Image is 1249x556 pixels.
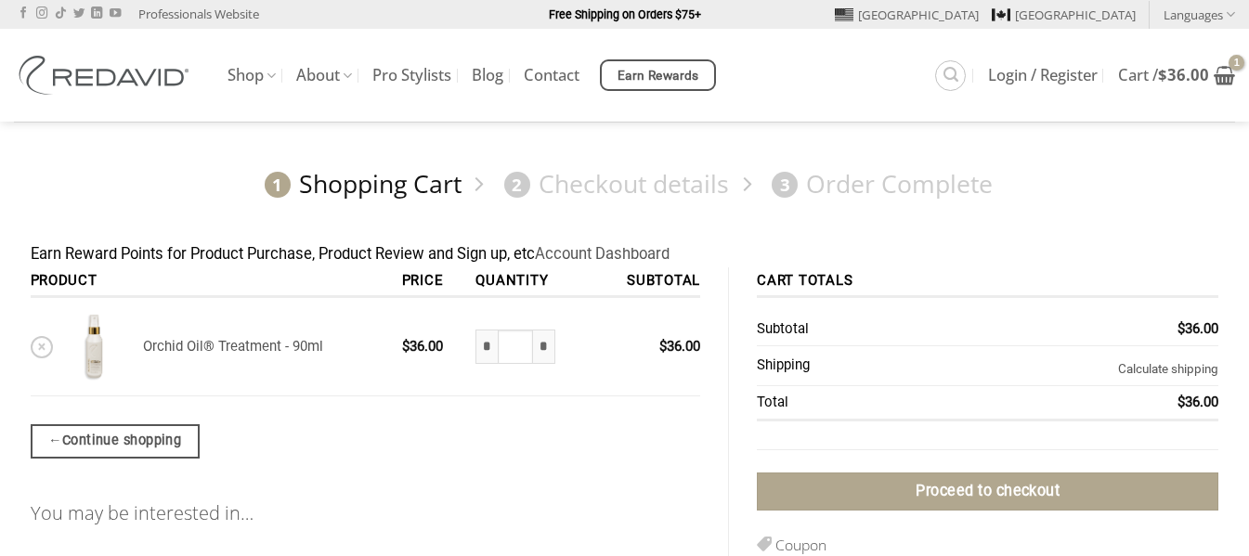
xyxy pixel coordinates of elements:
[31,424,200,458] a: Continue shopping
[31,501,701,525] h2: You may be interested in…
[533,330,555,365] input: Increase quantity of Orchid Oil® Treatment - 90ml
[1177,320,1218,337] bdi: 36.00
[618,66,699,86] span: Earn Rewards
[498,330,532,365] input: Product quantity
[659,338,667,355] span: $
[659,338,700,355] bdi: 36.00
[402,338,443,355] bdi: 36.00
[228,58,276,94] a: Shop
[395,267,469,299] th: Price
[475,330,498,365] input: Reduce quantity of Orchid Oil® Treatment - 90ml
[59,312,129,381] img: Orchid Oil® Treatment - 90ml
[472,58,503,92] a: Blog
[757,472,1218,511] a: Proceed to checkout
[14,56,200,95] img: REDAVID Salon Products | United States
[757,314,922,346] th: Subtotal
[372,58,451,92] a: Pro Stylists
[757,346,922,386] th: Shipping
[988,68,1098,83] span: Login / Register
[18,7,29,20] a: Follow on Facebook
[593,267,700,299] th: Subtotal
[55,7,66,20] a: Follow on TikTok
[1177,394,1185,410] span: $
[1118,55,1235,96] a: View cart
[496,168,730,200] a: 2Checkout details
[73,7,85,20] a: Follow on Twitter
[549,7,701,21] strong: Free Shipping on Orders $75+
[1164,1,1235,28] a: Languages
[757,267,1218,299] th: Cart totals
[600,59,716,91] a: Earn Rewards
[31,336,53,358] a: Remove Orchid Oil® Treatment - 90ml from cart
[296,58,352,94] a: About
[31,154,1219,214] nav: Checkout steps
[31,267,396,299] th: Product
[256,168,462,200] a: 1Shopping Cart
[1118,362,1218,376] a: Calculate shipping
[469,267,593,299] th: Quantity
[48,430,62,451] span: ←
[992,1,1136,29] a: [GEOGRAPHIC_DATA]
[265,172,291,198] span: 1
[1118,68,1209,83] span: Cart /
[36,7,47,20] a: Follow on Instagram
[31,242,1219,267] div: Earn Reward Points for Product Purchase, Product Review and Sign up, etc
[1158,64,1167,85] span: $
[524,58,579,92] a: Contact
[988,58,1098,92] a: Login / Register
[110,7,121,20] a: Follow on YouTube
[1158,64,1209,85] bdi: 36.00
[402,338,410,355] span: $
[535,245,670,263] a: Account Dashboard
[143,338,323,355] a: Orchid Oil® Treatment - 90ml
[757,386,922,420] th: Total
[1177,394,1218,410] bdi: 36.00
[91,7,102,20] a: Follow on LinkedIn
[1177,320,1185,337] span: $
[835,1,979,29] a: [GEOGRAPHIC_DATA]
[504,172,530,198] span: 2
[935,60,966,91] a: Search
